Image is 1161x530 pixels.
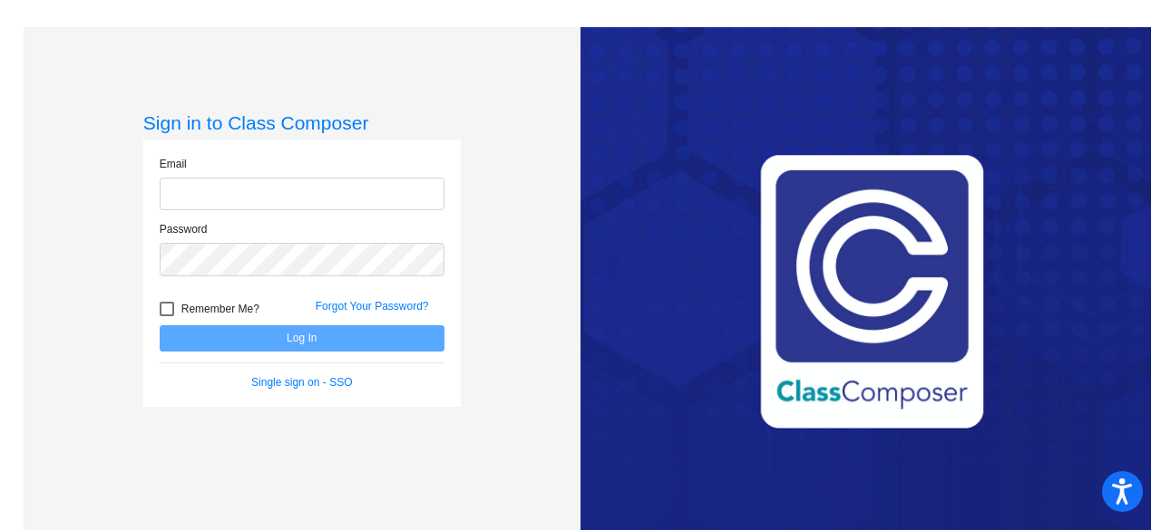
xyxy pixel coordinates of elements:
span: Remember Me? [181,298,259,320]
h3: Sign in to Class Composer [143,111,461,134]
a: Single sign on - SSO [251,376,352,389]
label: Email [160,156,187,172]
button: Log In [160,325,444,352]
label: Password [160,221,208,237]
a: Forgot Your Password? [316,300,429,313]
